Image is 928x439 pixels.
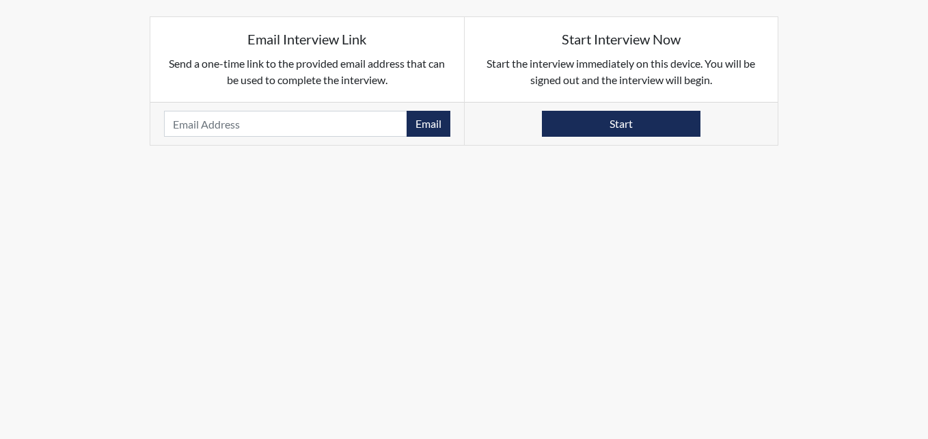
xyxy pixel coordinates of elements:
[164,31,450,47] h5: Email Interview Link
[542,111,700,137] button: Start
[164,55,450,88] p: Send a one-time link to the provided email address that can be used to complete the interview.
[407,111,450,137] button: Email
[478,55,765,88] p: Start the interview immediately on this device. You will be signed out and the interview will begin.
[164,111,407,137] input: Email Address
[478,31,765,47] h5: Start Interview Now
